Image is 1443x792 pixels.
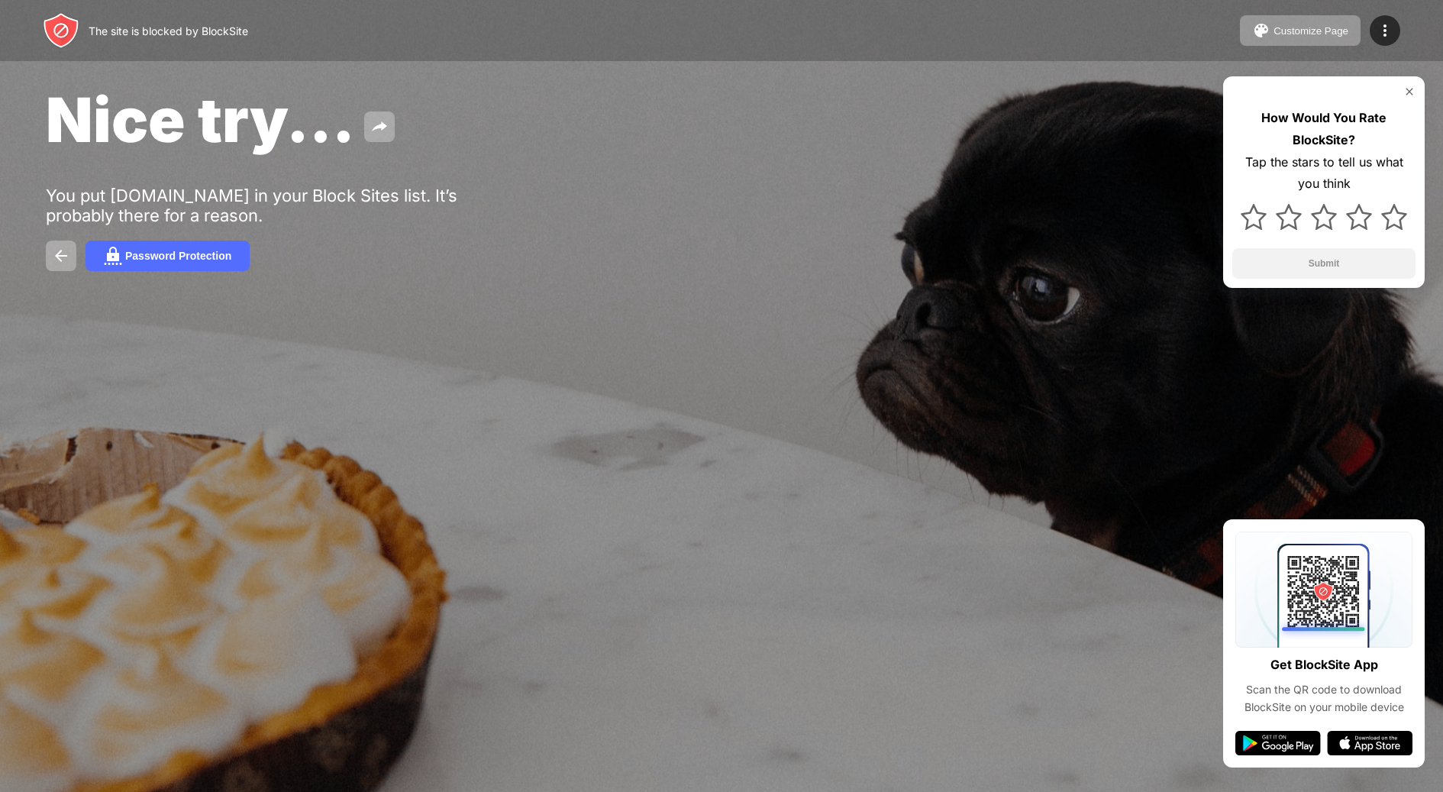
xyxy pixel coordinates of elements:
img: star.svg [1276,204,1302,230]
img: star.svg [1381,204,1407,230]
img: star.svg [1346,204,1372,230]
img: share.svg [370,118,389,136]
img: back.svg [52,247,70,265]
img: header-logo.svg [43,12,79,49]
img: star.svg [1241,204,1267,230]
img: qrcode.svg [1235,532,1412,648]
button: Submit [1232,248,1416,279]
img: password.svg [104,247,122,265]
div: Tap the stars to tell us what you think [1232,151,1416,196]
button: Password Protection [86,241,250,271]
div: Customize Page [1274,25,1348,37]
span: Nice try... [46,82,355,157]
img: google-play.svg [1235,731,1321,755]
button: Customize Page [1240,15,1361,46]
img: star.svg [1311,204,1337,230]
div: You put [DOMAIN_NAME] in your Block Sites list. It’s probably there for a reason. [46,186,518,225]
div: Password Protection [125,250,231,262]
div: How Would You Rate BlockSite? [1232,107,1416,151]
img: pallet.svg [1252,21,1270,40]
img: menu-icon.svg [1376,21,1394,40]
div: Scan the QR code to download BlockSite on your mobile device [1235,681,1412,716]
img: app-store.svg [1327,731,1412,755]
div: The site is blocked by BlockSite [89,24,248,37]
img: rate-us-close.svg [1403,86,1416,98]
div: Get BlockSite App [1270,654,1378,676]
